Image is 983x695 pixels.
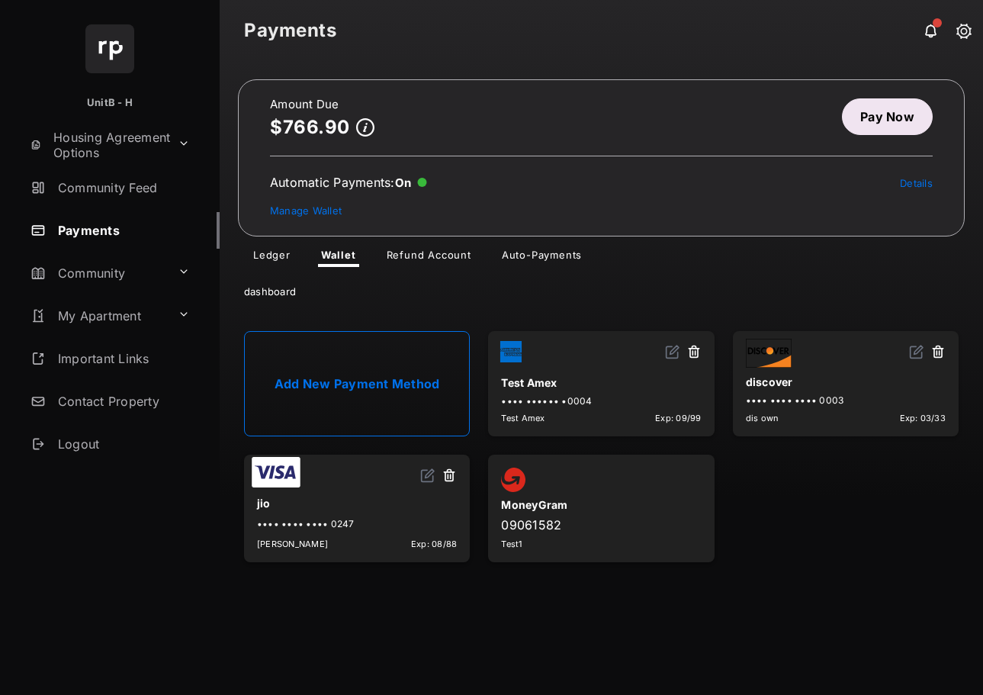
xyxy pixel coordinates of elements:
div: discover [746,369,946,394]
span: [PERSON_NAME] [257,539,328,549]
div: Test Amex [501,370,701,395]
a: Logout [24,426,220,462]
a: Contact Property [24,383,220,420]
div: MoneyGram [501,492,701,517]
a: Wallet [309,249,368,267]
a: Add New Payment Method [244,331,470,436]
a: Important Links [24,340,196,377]
span: On [395,175,412,190]
a: Auto-Payments [490,249,594,267]
span: Exp: 09/99 [655,413,701,423]
span: Exp: 08/88 [411,539,457,549]
p: UnitB - H [87,95,133,111]
a: Community Feed [24,169,220,206]
div: •••• •••• •••• 0003 [746,394,946,406]
a: My Apartment [24,298,172,334]
a: Housing Agreement Options [24,127,172,163]
div: dashboard [220,267,983,310]
p: $766.90 [270,117,350,137]
div: jio [257,491,457,516]
div: 09061582 [501,517,701,533]
img: svg+xml;base64,PHN2ZyB4bWxucz0iaHR0cDovL3d3dy53My5vcmcvMjAwMC9zdmciIHdpZHRoPSI2NCIgaGVpZ2h0PSI2NC... [85,24,134,73]
a: Community [24,255,172,291]
img: svg+xml;base64,PHN2ZyB2aWV3Qm94PSIwIDAgMjQgMjQiIHdpZHRoPSIxNiIgaGVpZ2h0PSIxNiIgZmlsbD0ibm9uZSIgeG... [909,344,924,359]
img: svg+xml;base64,PHN2ZyB2aWV3Qm94PSIwIDAgMjQgMjQiIHdpZHRoPSIxNiIgaGVpZ2h0PSIxNiIgZmlsbD0ibm9uZSIgeG... [665,344,680,359]
div: •••• •••• •••• 0247 [257,518,457,529]
div: Automatic Payments : [270,175,427,190]
img: svg+xml;base64,PHN2ZyB2aWV3Qm94PSIwIDAgMjQgMjQiIHdpZHRoPSIxNiIgaGVpZ2h0PSIxNiIgZmlsbD0ibm9uZSIgeG... [420,468,435,483]
a: Refund Account [374,249,483,267]
div: •••• •••••• •0004 [501,395,701,407]
a: Details [900,177,933,189]
a: Ledger [241,249,303,267]
a: Manage Wallet [270,204,342,217]
span: Test1 [501,539,522,549]
a: Payments [24,212,220,249]
strong: Payments [244,21,336,40]
h2: Amount Due [270,98,374,111]
span: dis own [746,413,779,423]
span: Exp: 03/33 [900,413,946,423]
span: Test Amex [501,413,545,423]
